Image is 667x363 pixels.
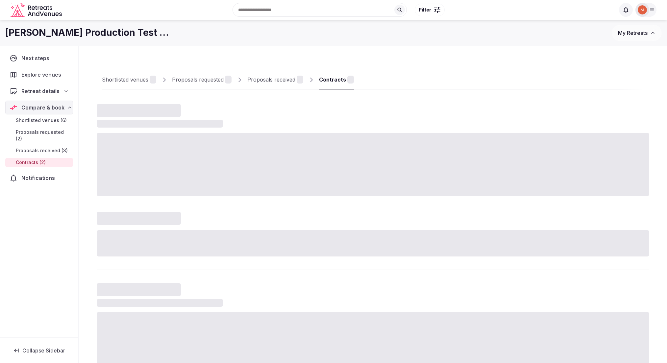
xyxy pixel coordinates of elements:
div: Contracts [319,76,346,84]
div: Proposals requested [172,76,224,84]
a: Contracts (2) [5,158,73,167]
a: Visit the homepage [11,3,63,17]
span: Collapse Sidebar [22,347,65,354]
a: Next steps [5,51,73,65]
span: Explore venues [21,71,64,79]
span: Shortlisted venues (6) [16,117,67,124]
button: Collapse Sidebar [5,343,73,358]
svg: Retreats and Venues company logo [11,3,63,17]
a: Explore venues [5,68,73,82]
a: Proposals requested (2) [5,128,73,143]
span: Retreat details [21,87,60,95]
a: Notifications [5,171,73,185]
a: Proposals requested [172,70,232,89]
span: Filter [419,7,431,13]
div: Proposals received [247,76,295,84]
img: Mark Fromson [638,5,647,14]
span: Contracts (2) [16,159,46,166]
a: Shortlisted venues (6) [5,116,73,125]
span: Compare & book [21,104,64,111]
a: Proposals received (3) [5,146,73,155]
a: Shortlisted venues [102,70,156,89]
span: Proposals received (3) [16,147,68,154]
a: Proposals received [247,70,303,89]
span: Next steps [21,54,52,62]
span: Notifications [21,174,58,182]
span: Proposals requested (2) [16,129,70,142]
h1: [PERSON_NAME] Production Test Retreat [5,26,174,39]
button: My Retreats [612,25,662,41]
span: My Retreats [618,30,648,36]
div: Shortlisted venues [102,76,148,84]
button: Filter [415,4,445,16]
a: Contracts [319,70,354,89]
